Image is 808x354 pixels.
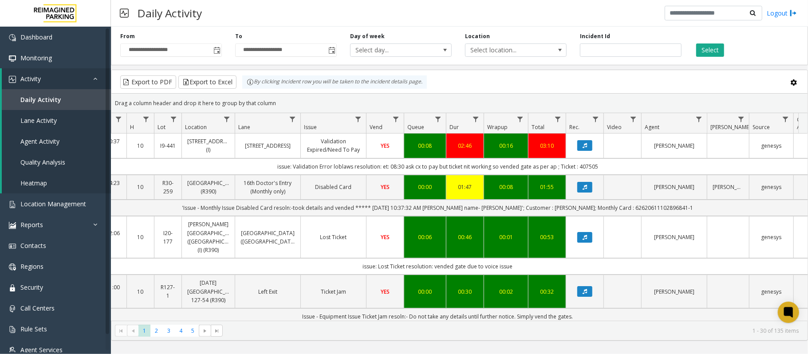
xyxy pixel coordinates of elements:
a: genesys [755,142,788,150]
div: 00:16 [489,142,523,150]
img: 'icon' [9,201,16,208]
a: 00:53 [534,233,560,241]
a: genesys [755,183,788,191]
a: Disabled Card [306,183,361,191]
kendo-pager-info: 1 - 30 of 135 items [228,327,799,334]
a: 01:55 [534,183,560,191]
img: 'icon' [9,222,16,229]
a: Validation Expired/Need To Pay [306,137,361,154]
a: [PERSON_NAME] [713,183,744,191]
a: 00:02 [489,287,523,296]
div: 00:30 [452,287,478,296]
a: Lane Activity [2,110,111,131]
span: Select location... [465,44,546,56]
span: Rule Sets [20,325,47,333]
a: Activity [2,68,111,89]
a: 10 [132,287,149,296]
a: Agent Activity [2,131,111,152]
span: Quality Analysis [20,158,65,166]
img: 'icon' [9,264,16,271]
a: 10 [132,142,149,150]
button: Export to Excel [178,75,236,89]
span: Lane Activity [20,116,57,125]
span: Source [753,123,770,131]
span: Lane [238,123,250,131]
img: 'icon' [9,76,16,83]
span: [PERSON_NAME] [710,123,751,131]
img: 'icon' [9,243,16,250]
span: Go to the last page [211,325,223,337]
a: [GEOGRAPHIC_DATA] ([GEOGRAPHIC_DATA]) [240,229,295,246]
a: Location Filter Menu [221,113,233,125]
button: Export to PDF [120,75,176,89]
a: 03:10 [534,142,560,150]
a: 00:32 [534,287,560,296]
a: Video Filter Menu [627,113,639,125]
a: 01:47 [452,183,478,191]
a: [PERSON_NAME] [647,287,702,296]
span: Page 1 [138,325,150,337]
span: Daily Activity [20,95,61,104]
span: YES [381,288,390,295]
span: Activity [20,75,41,83]
img: infoIcon.svg [247,79,254,86]
img: 'icon' [9,326,16,333]
a: Queue Filter Menu [432,113,444,125]
a: YES [372,183,398,191]
img: 'icon' [9,305,16,312]
a: [PERSON_NAME][GEOGRAPHIC_DATA] ([GEOGRAPHIC_DATA]) (I) (R390) [187,220,229,254]
span: Go to the last page [213,327,221,334]
a: YES [372,287,398,296]
span: Toggle popup [212,44,221,56]
span: Issue [304,123,317,131]
span: YES [381,142,390,149]
a: R30-259 [160,179,176,196]
a: [STREET_ADDRESS] [240,142,295,150]
a: R127-1 [160,283,176,300]
a: 00:00 [410,287,441,296]
span: Total [532,123,544,131]
h3: Daily Activity [133,2,206,24]
a: Heatmap [2,173,111,193]
a: YES [372,233,398,241]
img: 'icon' [9,55,16,62]
span: Location Management [20,200,86,208]
span: Wrapup [487,123,508,131]
span: Regions [20,262,43,271]
span: Agent [645,123,659,131]
span: Select day... [351,44,431,56]
img: logout [790,8,797,18]
span: Page 3 [163,325,175,337]
span: Monitoring [20,54,52,62]
span: Go to the next page [199,325,211,337]
label: From [120,32,135,40]
a: 16th Doctor's Entry (Monthly only) [240,179,295,196]
span: YES [381,233,390,241]
a: Left Exit [240,287,295,296]
div: Drag a column header and drop it here to group by that column [111,95,808,111]
a: Wrapup Filter Menu [514,113,526,125]
span: Dur [449,123,459,131]
a: [PERSON_NAME] [647,233,702,241]
span: Lot [158,123,166,131]
span: Reports [20,220,43,229]
a: Date Filter Menu [113,113,125,125]
a: [STREET_ADDRESS] (I) [187,137,229,154]
img: 'icon' [9,284,16,291]
span: YES [381,183,390,191]
a: Lane Filter Menu [287,113,299,125]
a: 00:08 [489,183,523,191]
a: Ticket Jam [306,287,361,296]
a: 00:01 [489,233,523,241]
a: 00:00 [410,183,441,191]
a: 00:06 [410,233,441,241]
a: Quality Analysis [2,152,111,173]
div: 02:46 [452,142,478,150]
a: H Filter Menu [140,113,152,125]
a: Lost Ticket [306,233,361,241]
a: Lot Filter Menu [168,113,180,125]
span: Location [185,123,207,131]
